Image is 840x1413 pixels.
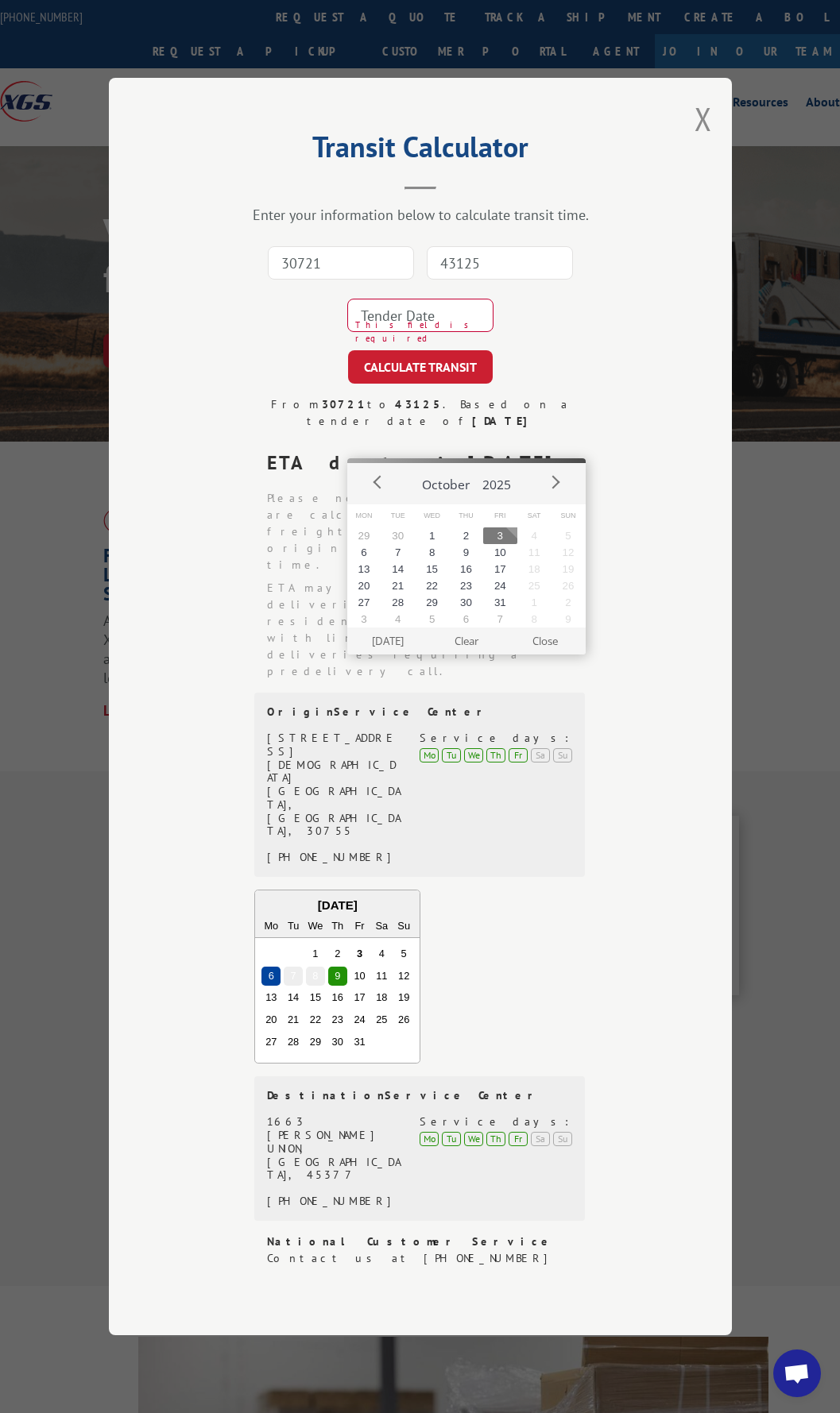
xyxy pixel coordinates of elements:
[261,1010,281,1029] div: Choose Monday, October 20th, 2025
[261,1033,281,1052] div: Choose Monday, October 27th, 2025
[773,1349,821,1397] div: Open chat
[509,1132,528,1146] div: Fr
[372,988,391,1007] div: Choose Saturday, October 18th, 2025
[695,98,712,140] button: Close modal
[188,136,652,166] h2: Transit Calculator
[517,544,552,561] button: 11
[381,577,415,594] button: 21
[483,504,517,527] span: Fri
[327,1033,346,1052] div: Choose Thursday, October 30th, 2025
[347,577,381,594] button: 20
[267,1142,401,1182] div: UNION, [GEOGRAPHIC_DATA], 45377
[420,732,572,745] div: Service days:
[284,1033,303,1052] div: Choose Tuesday, October 28th, 2025
[381,544,415,561] button: 7
[267,1250,586,1267] div: Contact us at [PHONE_NUMBER]
[449,577,483,594] button: 23
[305,944,324,963] div: Choose Wednesday, October 1st, 2025
[261,917,281,936] div: Mo
[415,561,449,577] button: 15
[267,490,586,573] li: Please note that ETA dates are calculated based on freight being tendered at origin before 5:00 p...
[415,504,449,527] span: Wed
[449,544,483,561] button: 9
[305,967,324,986] div: Choose Wednesday, October 8th, 2025
[347,594,381,611] button: 27
[464,748,483,762] div: We
[267,1115,401,1142] div: 1663 [PERSON_NAME]
[261,988,281,1007] div: Choose Monday, October 13th, 2025
[517,504,552,527] span: Sat
[427,627,505,654] button: Clear
[464,1132,483,1146] div: We
[305,1010,324,1029] div: Choose Wednesday, October 22nd, 2025
[517,611,552,627] button: 8
[372,1010,391,1029] div: Choose Saturday, October 25th, 2025
[327,967,346,986] div: Choose Thursday, October 9th, 2025
[381,561,415,577] button: 14
[267,851,401,864] div: [PHONE_NUMBER]
[347,527,381,544] button: 29
[531,1132,550,1146] div: Sa
[267,580,586,680] li: ETA may be affected for deliveries made to residential areas, areas with limited access, or deliv...
[347,561,381,577] button: 13
[552,594,586,611] button: 2
[350,1033,369,1052] div: Choose Friday, October 31st, 2025
[505,627,584,654] button: Close
[517,561,552,577] button: 18
[350,917,369,936] div: Fr
[254,396,586,430] div: From to . Based on a tender date of
[483,527,517,544] button: 3
[347,299,494,332] input: Tender Date
[267,1089,572,1102] div: Destination Service Center
[483,544,517,561] button: 10
[442,748,461,762] div: Tu
[394,988,413,1007] div: Choose Sunday, October 19th, 2025
[305,917,324,936] div: We
[347,544,381,561] button: 6
[381,611,415,627] button: 4
[420,1115,572,1129] div: Service days:
[350,1010,369,1029] div: Choose Friday, October 24th, 2025
[394,1010,413,1029] div: Choose Sunday, October 26th, 2025
[420,1132,439,1146] div: Mo
[355,319,494,345] span: This field is required
[267,732,401,785] div: [STREET_ADDRESS][DEMOGRAPHIC_DATA]
[188,206,652,224] div: Enter your information below to calculate transit time.
[394,967,413,986] div: Choose Sunday, October 12th, 2025
[552,577,586,594] button: 26
[449,611,483,627] button: 6
[366,470,390,494] button: Prev
[327,944,346,963] div: Choose Thursday, October 2nd, 2025
[543,470,567,494] button: Next
[483,594,517,611] button: 31
[347,504,381,527] span: Mon
[442,1132,461,1146] div: Tu
[267,449,586,477] div: ETA date is
[327,988,346,1007] div: Choose Thursday, October 16th, 2025
[552,504,586,527] span: Sun
[394,944,413,963] div: Choose Sunday, October 5th, 2025
[415,594,449,611] button: 29
[395,397,443,411] strong: 43125
[552,561,586,577] button: 19
[260,943,415,1053] div: month 2025-10
[552,611,586,627] button: 9
[416,463,476,500] button: October
[552,527,586,544] button: 5
[483,611,517,627] button: 7
[531,748,550,762] div: Sa
[553,748,572,762] div: Su
[347,611,381,627] button: 3
[350,944,369,963] div: Choose Friday, October 3rd, 2025
[476,463,517,500] button: 2025
[483,577,517,594] button: 24
[261,967,281,986] div: Choose Monday, October 6th, 2025
[327,917,346,936] div: Th
[517,527,552,544] button: 4
[372,917,391,936] div: Sa
[449,594,483,611] button: 30
[552,544,586,561] button: 12
[420,748,439,762] div: Mo
[553,1132,572,1146] div: Su
[348,350,493,384] button: CALCULATE TRANSIT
